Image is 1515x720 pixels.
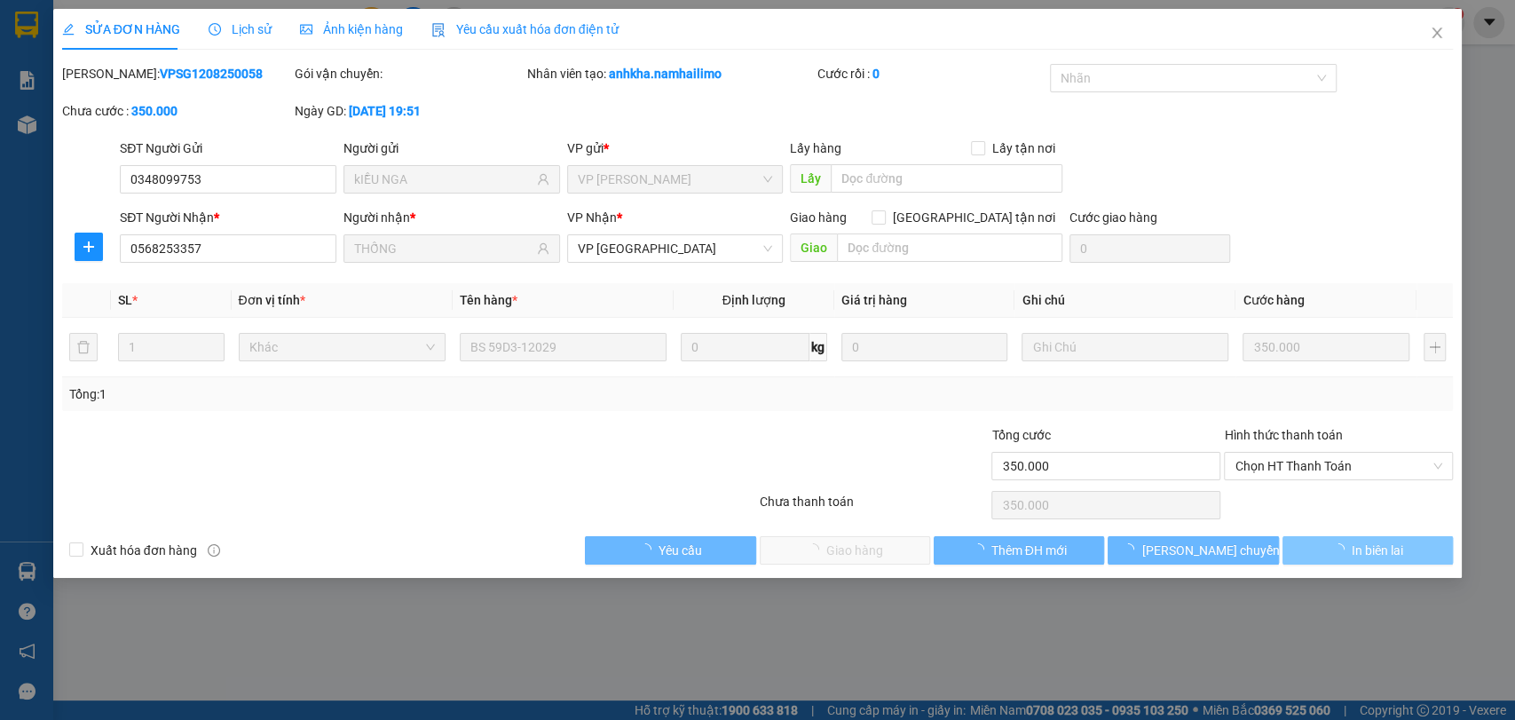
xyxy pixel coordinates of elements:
[1014,283,1235,318] th: Ghi chú
[578,166,773,193] span: VP Phạm Ngũ Lão
[131,104,178,118] b: 350.000
[249,334,435,360] span: Khác
[790,210,847,225] span: Giao hàng
[567,138,784,158] div: VP gửi
[639,543,659,556] span: loading
[460,333,667,361] input: VD: Bàn, Ghế
[985,138,1062,158] span: Lấy tận nơi
[527,64,814,83] div: Nhân viên tạo:
[62,23,75,36] span: edit
[431,23,446,37] img: icon
[1122,543,1141,556] span: loading
[343,138,560,158] div: Người gửi
[295,64,524,83] div: Gói vận chuyển:
[722,293,785,307] span: Định lượng
[209,22,272,36] span: Lịch sử
[343,208,560,227] div: Người nhận
[1430,26,1444,40] span: close
[354,239,533,258] input: Tên người nhận
[841,293,907,307] span: Giá trị hàng
[809,333,827,361] span: kg
[790,233,837,262] span: Giao
[659,541,702,560] span: Yêu cầu
[1069,234,1230,263] input: Cước giao hàng
[9,96,122,154] li: VP VP [PERSON_NAME] Lão
[837,233,1062,262] input: Dọc đường
[239,293,305,307] span: Đơn vị tính
[817,64,1046,83] div: Cước rồi :
[120,138,336,158] div: SĐT Người Gửi
[1412,9,1462,59] button: Close
[1069,210,1157,225] label: Cước giao hàng
[1235,453,1442,479] span: Chọn HT Thanh Toán
[991,428,1050,442] span: Tổng cước
[1141,541,1310,560] span: [PERSON_NAME] chuyển hoàn
[431,22,619,36] span: Yêu cầu xuất hóa đơn điện tử
[300,22,403,36] span: Ảnh kiện hàng
[160,67,263,81] b: VPSG1208250058
[1022,333,1228,361] input: Ghi Chú
[1352,541,1403,560] span: In biên lai
[460,293,517,307] span: Tên hàng
[349,104,421,118] b: [DATE] 19:51
[354,170,533,189] input: Tên người gửi
[991,541,1067,560] span: Thêm ĐH mới
[1282,536,1453,565] button: In biên lai
[69,333,98,361] button: delete
[972,543,991,556] span: loading
[62,101,291,121] div: Chưa cước :
[208,544,220,557] span: info-circle
[537,173,549,186] span: user
[886,208,1062,227] span: [GEOGRAPHIC_DATA] tận nơi
[209,23,221,36] span: clock-circle
[62,64,291,83] div: [PERSON_NAME]:
[578,235,773,262] span: VP Nha Trang
[790,164,831,193] span: Lấy
[872,67,880,81] b: 0
[1108,536,1278,565] button: [PERSON_NAME] chuyển hoàn
[9,9,257,75] li: Nam Hải Limousine
[69,384,586,404] div: Tổng: 1
[609,67,722,81] b: anhkha.namhailimo
[567,210,617,225] span: VP Nhận
[1224,428,1342,442] label: Hình thức thanh toán
[1332,543,1352,556] span: loading
[75,233,103,261] button: plus
[537,242,549,255] span: user
[1243,333,1409,361] input: 0
[62,22,180,36] span: SỬA ĐƠN HÀNG
[1424,333,1446,361] button: plus
[790,141,841,155] span: Lấy hàng
[122,96,236,154] li: VP VP [GEOGRAPHIC_DATA]
[118,293,132,307] span: SL
[841,333,1008,361] input: 0
[760,536,930,565] button: Giao hàng
[300,23,312,36] span: picture
[1243,293,1304,307] span: Cước hàng
[83,541,204,560] span: Xuất hóa đơn hàng
[585,536,755,565] button: Yêu cầu
[831,164,1062,193] input: Dọc đường
[75,240,102,254] span: plus
[934,536,1104,565] button: Thêm ĐH mới
[120,208,336,227] div: SĐT Người Nhận
[295,101,524,121] div: Ngày GD:
[758,492,990,523] div: Chưa thanh toán
[9,9,71,71] img: logo.jpg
